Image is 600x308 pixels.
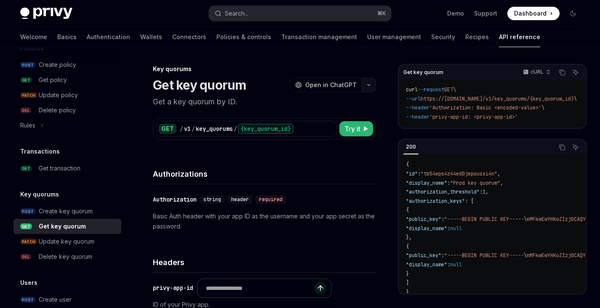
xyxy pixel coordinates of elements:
[406,271,409,277] span: }
[153,257,376,268] h4: Headers
[203,196,221,203] span: string
[444,86,453,93] span: GET
[20,189,59,199] h5: Key quorums
[418,170,421,177] span: :
[429,114,518,120] span: 'privy-app-id: <privy-app-id>'
[20,27,47,47] a: Welcome
[20,107,31,114] span: DEL
[450,225,462,232] span: null
[406,279,409,286] span: ]
[450,261,462,268] span: null
[406,86,418,93] span: curl
[406,180,447,186] span: "display_name"
[196,125,233,133] div: key_quorums
[444,252,524,259] span: "-----BEGIN PUBLIC KEY-----
[184,125,191,133] div: v1
[20,297,35,303] span: POST
[305,81,357,89] span: Open in ChatGPT
[566,7,580,20] button: Toggle dark mode
[499,27,540,47] a: API reference
[367,27,421,47] a: User management
[315,282,326,294] button: Send message
[406,243,409,250] span: {
[20,223,32,230] span: GET
[153,77,246,93] h1: Get key quorum
[344,124,360,134] span: Try it
[447,261,450,268] span: :
[20,120,35,130] div: Rules
[39,206,93,216] div: Create key quorum
[557,142,568,153] button: Copy the contents from the code block
[406,198,465,204] span: "authorization_keys"
[574,96,577,102] span: \
[39,295,72,305] div: Create user
[231,196,249,203] span: header
[483,189,485,195] span: 1
[20,8,72,19] img: dark logo
[406,252,441,259] span: "public_key"
[57,27,77,47] a: Basics
[216,27,271,47] a: Policies & controls
[406,114,429,120] span: --header
[465,198,474,204] span: : [
[13,204,121,219] a: POSTCreate key quorum
[159,124,176,134] div: GET
[39,105,76,115] div: Delete policy
[447,225,450,232] span: :
[209,6,391,21] button: Open search
[290,78,362,92] button: Open in ChatGPT
[570,142,581,153] button: Ask AI
[13,249,121,264] a: DELDelete key quorum
[406,261,447,268] span: "display_name"
[153,211,376,231] p: Basic Auth header with your app ID as the username and your app secret as the password.
[507,7,560,20] a: Dashboard
[172,27,206,47] a: Connectors
[13,88,121,103] a: PATCHUpdate policy
[20,77,32,83] span: GET
[453,86,456,93] span: \
[518,65,554,80] button: cURL
[377,10,386,17] span: ⌘ K
[406,225,447,232] span: "display_name"
[570,67,581,78] button: Ask AI
[153,65,376,73] div: Key quorums
[13,219,121,234] a: GETGet key quorum
[20,208,35,215] span: POST
[557,67,568,78] button: Copy the contents from the code block
[524,216,530,223] span: \n
[406,234,412,241] span: },
[13,103,121,118] a: DELDelete policy
[20,165,32,172] span: GET
[421,96,574,102] span: https://[DOMAIN_NAME]/v1/key_quorums/{key_quorum_id}
[39,163,80,173] div: Get transaction
[524,252,530,259] span: \n
[140,27,162,47] a: Wallets
[406,189,480,195] span: "authorization_threshold"
[39,236,94,247] div: Update key quorum
[153,168,376,180] h4: Authorizations
[20,92,37,98] span: PATCH
[447,9,464,18] a: Demo
[20,254,31,260] span: DEL
[238,124,293,134] div: {key_quorum_id}
[20,146,60,157] h5: Transactions
[234,125,237,133] div: /
[153,195,197,204] div: Authorization
[339,121,373,136] button: Try it
[531,69,544,75] p: cURL
[87,27,130,47] a: Authentication
[281,27,357,47] a: Transaction management
[441,252,444,259] span: :
[514,9,547,18] span: Dashboard
[39,252,92,262] div: Delete key quorum
[192,125,195,133] div: /
[13,292,121,307] a: POSTCreate user
[497,170,500,177] span: ,
[474,9,497,18] a: Support
[153,96,376,108] p: Get a key quorum by ID.
[406,96,421,102] span: --url
[465,27,489,47] a: Recipes
[444,216,524,223] span: "-----BEGIN PUBLIC KEY-----
[39,221,86,231] div: Get key quorum
[39,90,78,100] div: Update policy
